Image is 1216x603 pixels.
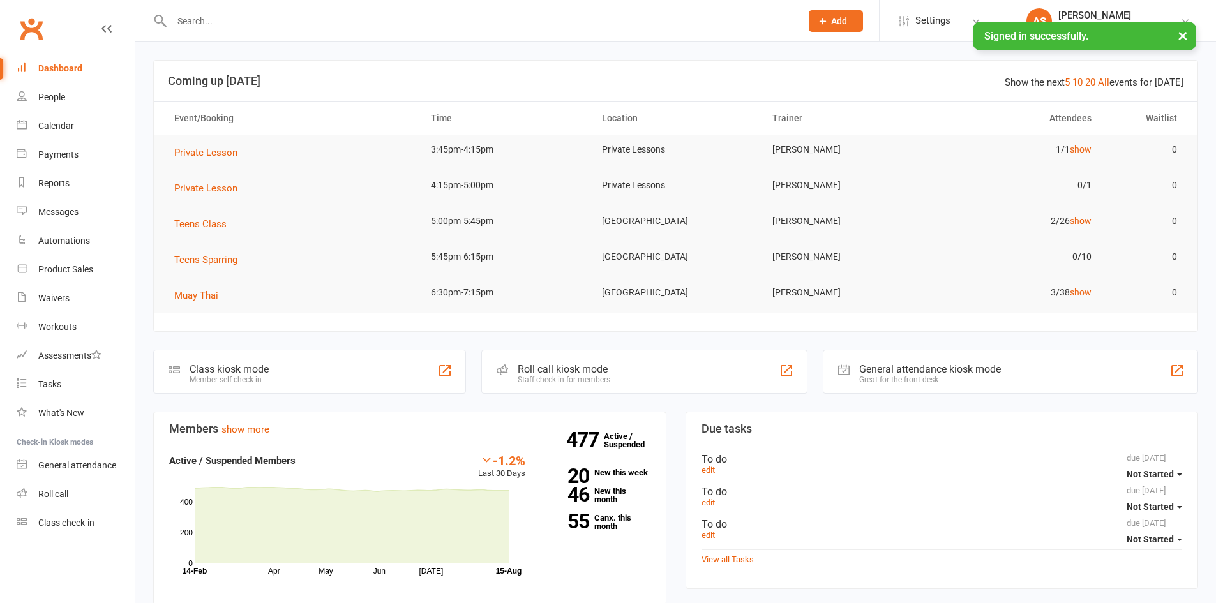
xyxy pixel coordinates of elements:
span: Teens Class [174,218,227,230]
strong: 20 [544,466,589,486]
td: 1/1 [932,135,1103,165]
td: 5:00pm-5:45pm [419,206,590,236]
a: Class kiosk mode [17,509,135,537]
a: edit [702,530,715,540]
div: People [38,92,65,102]
a: View all Tasks [702,555,754,564]
td: [GEOGRAPHIC_DATA] [590,242,762,272]
div: AS [1026,8,1052,34]
button: Add [809,10,863,32]
a: Product Sales [17,255,135,284]
div: Waivers [38,293,70,303]
div: -1.2% [478,453,525,467]
div: Last 30 Days [478,453,525,480]
a: Dashboard [17,54,135,83]
td: 6:30pm-7:15pm [419,278,590,308]
a: 5 [1065,77,1070,88]
td: 0/10 [932,242,1103,272]
td: [GEOGRAPHIC_DATA] [590,206,762,236]
td: [PERSON_NAME] [761,278,932,308]
div: Automations [38,235,90,246]
a: Messages [17,198,135,227]
th: Waitlist [1103,102,1189,135]
button: Teens Sparring [174,252,246,267]
td: 0/1 [932,170,1103,200]
div: [PERSON_NAME] [1058,10,1180,21]
span: Settings [915,6,950,35]
div: Tasks [38,379,61,389]
th: Time [419,102,590,135]
a: 20 [1085,77,1095,88]
div: Assessments [38,350,101,361]
div: Product Sales [38,264,93,274]
td: 4:15pm-5:00pm [419,170,590,200]
h3: Coming up [DATE] [168,75,1183,87]
a: All [1098,77,1109,88]
a: show [1070,216,1092,226]
td: Private Lessons [590,170,762,200]
div: Workouts [38,322,77,332]
button: Private Lesson [174,181,246,196]
a: Clubworx [15,13,47,45]
span: Private Lesson [174,182,237,194]
th: Attendees [932,102,1103,135]
td: [PERSON_NAME] [761,206,932,236]
div: To do [702,453,1183,465]
th: Location [590,102,762,135]
a: Automations [17,227,135,255]
span: Muay Thai [174,290,218,301]
a: Roll call [17,480,135,509]
a: show more [221,424,269,435]
a: 55Canx. this month [544,514,650,530]
a: Assessments [17,341,135,370]
td: 0 [1103,278,1189,308]
div: Class kiosk mode [190,363,269,375]
a: People [17,83,135,112]
strong: 46 [544,485,589,504]
button: Teens Class [174,216,236,232]
a: Waivers [17,284,135,313]
a: 20New this week [544,468,650,477]
td: Private Lessons [590,135,762,165]
td: [PERSON_NAME] [761,242,932,272]
div: Great for the front desk [859,375,1001,384]
div: Class check-in [38,517,94,528]
button: Muay Thai [174,288,227,303]
button: × [1171,22,1194,49]
span: Not Started [1127,534,1174,544]
th: Trainer [761,102,932,135]
td: 3/38 [932,278,1103,308]
span: Teens Sparring [174,254,237,265]
div: Staff check-in for members [518,375,610,384]
div: To do [702,518,1183,530]
div: Roll call kiosk mode [518,363,610,375]
h3: Due tasks [702,422,1183,435]
a: show [1070,144,1092,154]
div: Messages [38,207,79,217]
strong: 477 [566,430,604,449]
div: Member self check-in [190,375,269,384]
td: 2/26 [932,206,1103,236]
span: Private Lesson [174,147,237,158]
strong: 55 [544,512,589,531]
a: 477Active / Suspended [604,422,660,458]
div: Roll call [38,489,68,499]
strong: Active / Suspended Members [169,455,296,466]
td: 3:45pm-4:15pm [419,135,590,165]
td: 0 [1103,242,1189,272]
th: Event/Booking [163,102,419,135]
td: 5:45pm-6:15pm [419,242,590,272]
span: Signed in successfully. [984,30,1088,42]
a: edit [702,465,715,475]
a: Payments [17,140,135,169]
div: General attendance [38,460,116,470]
a: edit [702,498,715,507]
a: Workouts [17,313,135,341]
a: What's New [17,399,135,428]
a: show [1070,287,1092,297]
a: Calendar [17,112,135,140]
div: To do [702,486,1183,498]
div: Show the next events for [DATE] [1005,75,1183,90]
a: General attendance kiosk mode [17,451,135,480]
a: Tasks [17,370,135,399]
